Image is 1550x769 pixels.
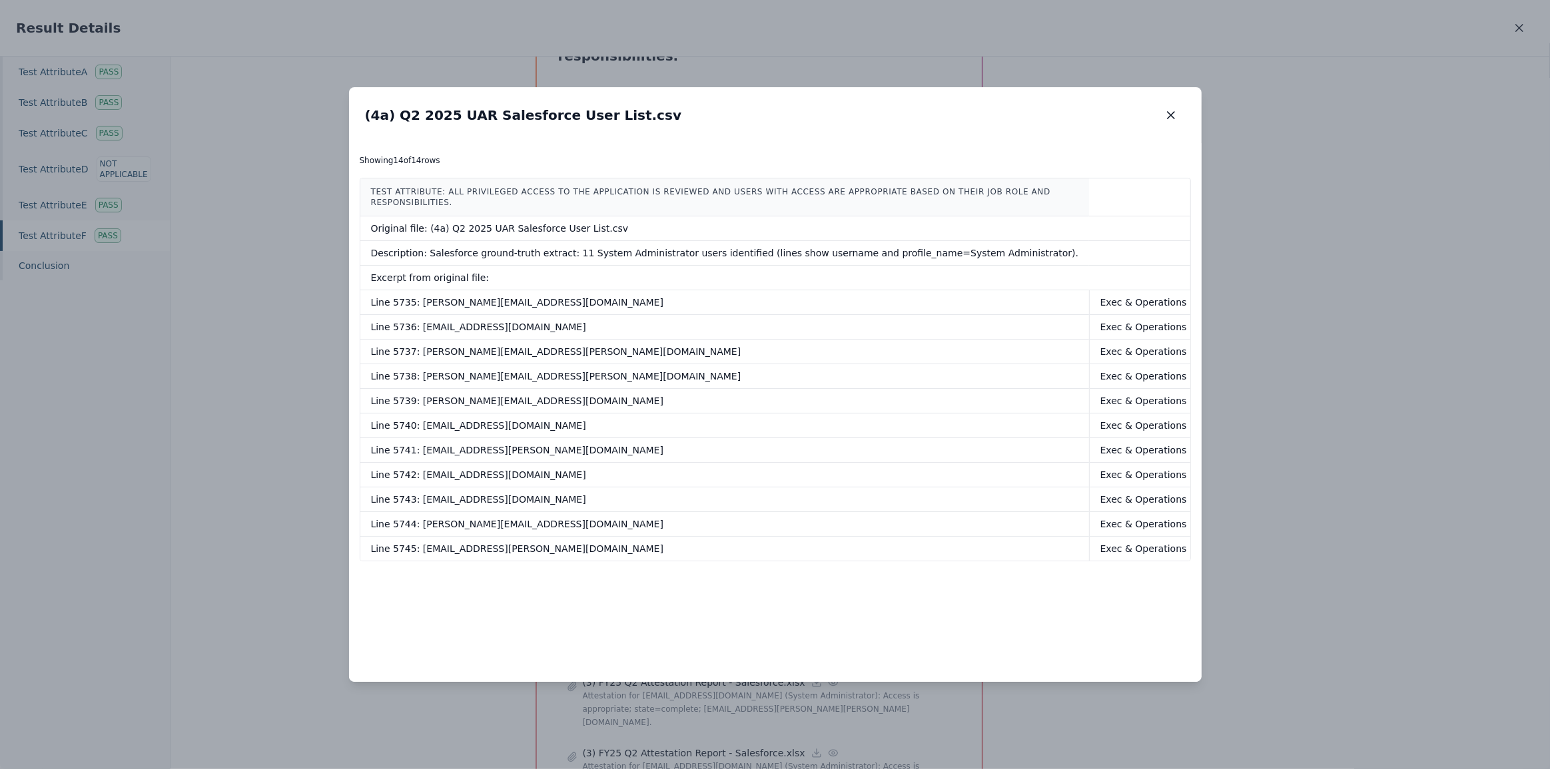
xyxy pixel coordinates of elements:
[360,438,1090,463] td: Line 5741: [EMAIL_ADDRESS][PERSON_NAME][DOMAIN_NAME]
[1089,487,1198,512] td: Exec & Operations
[1089,315,1198,340] td: Exec & Operations
[360,216,1090,241] td: Original file: (4a) Q2 2025 UAR Salesforce User List.csv
[360,315,1090,340] td: Line 5736: [EMAIL_ADDRESS][DOMAIN_NAME]
[360,154,1191,167] p: Showing 14 of 14 rows
[360,463,1090,487] td: Line 5742: [EMAIL_ADDRESS][DOMAIN_NAME]
[1089,463,1198,487] td: Exec & Operations
[360,266,1090,290] td: Excerpt from original file:
[1089,512,1198,537] td: Exec & Operations
[360,340,1090,364] td: Line 5737: [PERSON_NAME][EMAIL_ADDRESS][PERSON_NAME][DOMAIN_NAME]
[1089,364,1198,389] td: Exec & Operations
[360,290,1090,315] td: Line 5735: [PERSON_NAME][EMAIL_ADDRESS][DOMAIN_NAME]
[360,178,1090,216] th: Test Attribute: All privileged access to the application is reviewed and users with access are ap...
[1089,537,1198,561] td: Exec & Operations
[360,512,1090,537] td: Line 5744: [PERSON_NAME][EMAIL_ADDRESS][DOMAIN_NAME]
[365,106,682,125] h2: (4a) Q2 2025 UAR Salesforce User List.csv
[360,413,1090,438] td: Line 5740: [EMAIL_ADDRESS][DOMAIN_NAME]
[1089,438,1198,463] td: Exec & Operations
[360,389,1090,413] td: Line 5739: [PERSON_NAME][EMAIL_ADDRESS][DOMAIN_NAME]
[360,487,1090,512] td: Line 5743: [EMAIL_ADDRESS][DOMAIN_NAME]
[1089,340,1198,364] td: Exec & Operations
[360,537,1090,561] td: Line 5745: [EMAIL_ADDRESS][PERSON_NAME][DOMAIN_NAME]
[360,364,1090,389] td: Line 5738: [PERSON_NAME][EMAIL_ADDRESS][PERSON_NAME][DOMAIN_NAME]
[1089,290,1198,315] td: Exec & Operations
[1089,389,1198,413] td: Exec & Operations
[360,241,1090,266] td: Description: Salesforce ground-truth extract: 11 System Administrator users identified (lines sho...
[1089,413,1198,438] td: Exec & Operations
